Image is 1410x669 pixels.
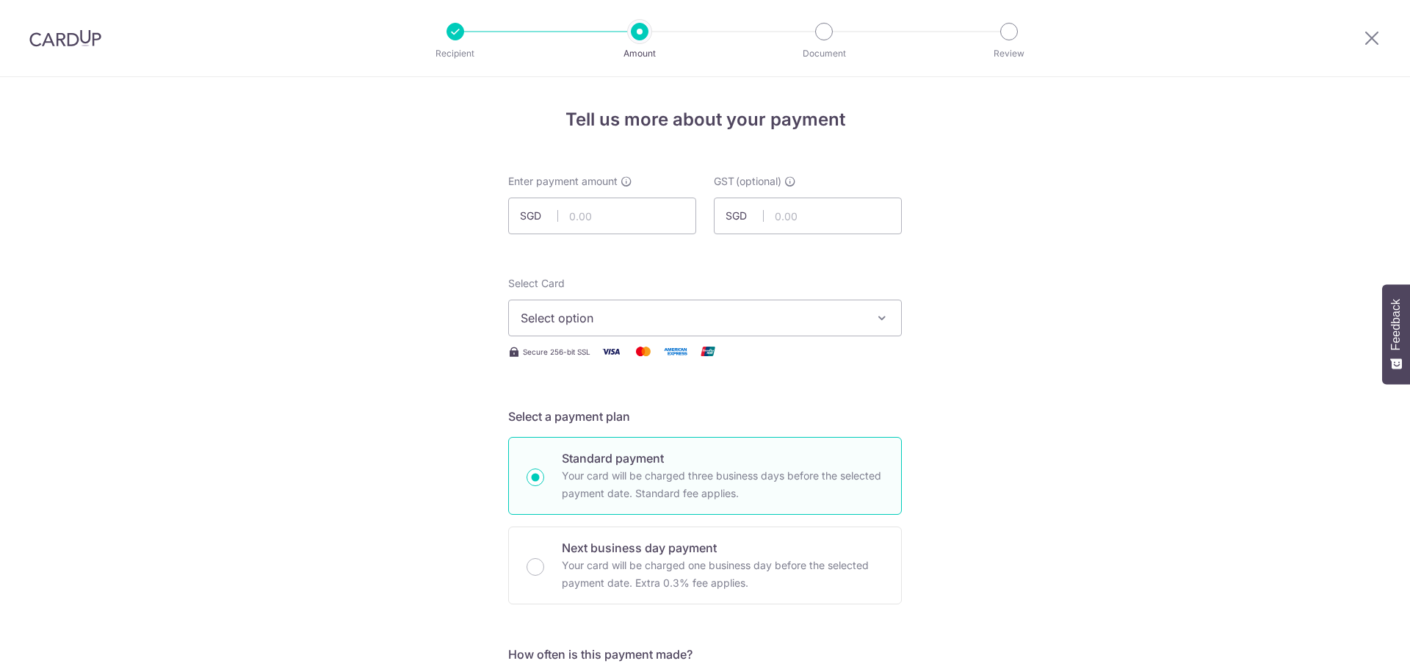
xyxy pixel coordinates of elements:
span: SGD [520,209,558,223]
p: Your card will be charged three business days before the selected payment date. Standard fee appl... [562,467,883,502]
img: CardUp [29,29,101,47]
h4: Tell us more about your payment [508,106,902,133]
img: Visa [596,342,626,361]
p: Your card will be charged one business day before the selected payment date. Extra 0.3% fee applies. [562,557,883,592]
p: Recipient [401,46,510,61]
button: Select option [508,300,902,336]
p: Standard payment [562,449,883,467]
img: Mastercard [629,342,658,361]
p: Review [955,46,1063,61]
h5: Select a payment plan [508,408,902,425]
p: Next business day payment [562,539,883,557]
span: translation missing: en.payables.payment_networks.credit_card.summary.labels.select_card [508,277,565,289]
span: (optional) [736,174,781,189]
iframe: Opens a widget where you can find more information [1316,625,1395,662]
span: Enter payment amount [508,174,618,189]
span: GST [714,174,734,189]
p: Amount [585,46,694,61]
input: 0.00 [508,198,696,234]
span: Select option [521,309,863,327]
input: 0.00 [714,198,902,234]
p: Document [770,46,878,61]
img: American Express [661,342,690,361]
h5: How often is this payment made? [508,646,902,663]
span: Feedback [1389,299,1403,350]
span: SGD [726,209,764,223]
span: Secure 256-bit SSL [523,346,590,358]
img: Union Pay [693,342,723,361]
button: Feedback - Show survey [1382,284,1410,384]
